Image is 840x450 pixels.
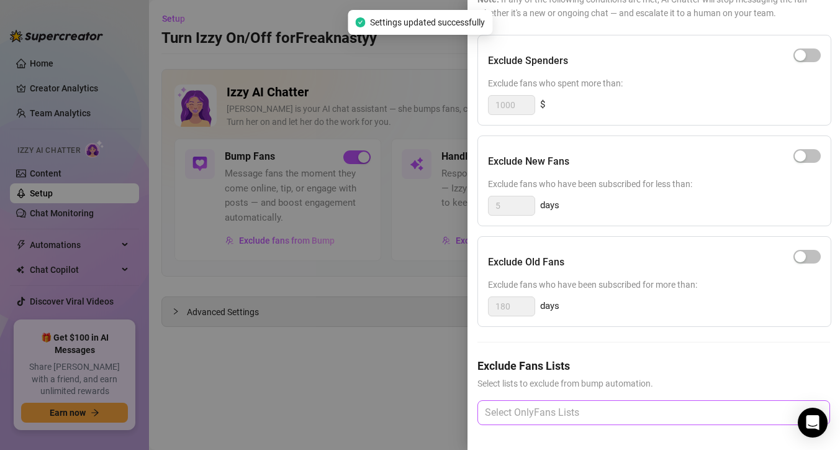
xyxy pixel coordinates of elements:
[540,299,559,314] span: days
[355,17,365,27] span: check-circle
[488,53,568,68] h5: Exclude Spenders
[540,198,559,213] span: days
[798,408,828,438] div: Open Intercom Messenger
[488,278,821,292] span: Exclude fans who have been subscribed for more than:
[370,16,485,29] span: Settings updated successfully
[488,255,564,270] h5: Exclude Old Fans
[488,177,821,191] span: Exclude fans who have been subscribed for less than:
[477,377,830,390] span: Select lists to exclude from bump automation.
[488,154,569,169] h5: Exclude New Fans
[488,76,821,90] span: Exclude fans who spent more than:
[477,357,830,374] h5: Exclude Fans Lists
[540,98,545,112] span: $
